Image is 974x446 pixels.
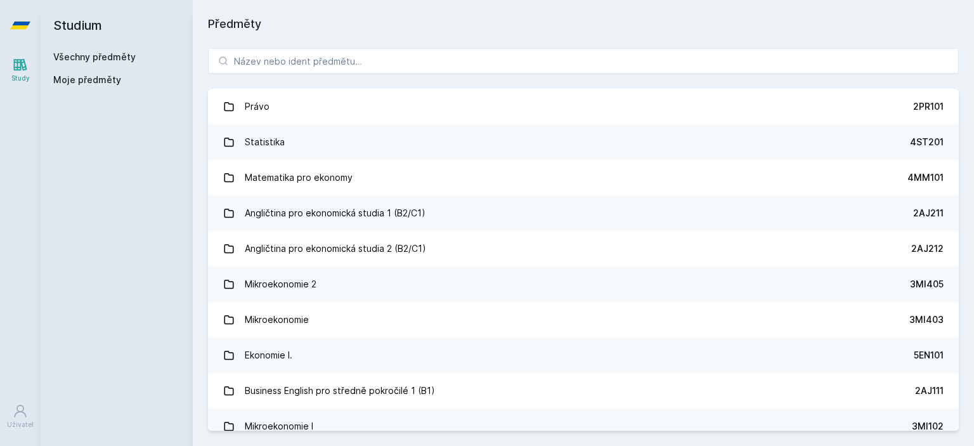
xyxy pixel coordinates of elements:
div: Matematika pro ekonomy [245,165,353,190]
div: 5EN101 [914,349,944,362]
div: Study [11,74,30,83]
div: Mikroekonomie I [245,414,313,439]
div: 3MI403 [909,313,944,326]
a: Mikroekonomie 3MI403 [208,302,959,338]
div: 3MI102 [912,420,944,433]
a: Uživatel [3,397,38,436]
div: 2AJ211 [913,207,944,220]
input: Název nebo ident předmětu… [208,48,959,74]
a: Všechny předměty [53,51,136,62]
div: Uživatel [7,420,34,430]
a: Právo 2PR101 [208,89,959,124]
div: Mikroekonomie [245,307,309,332]
div: 4ST201 [910,136,944,148]
a: Mikroekonomie 2 3MI405 [208,266,959,302]
div: Business English pro středně pokročilé 1 (B1) [245,378,435,403]
a: Ekonomie I. 5EN101 [208,338,959,373]
a: Angličtina pro ekonomická studia 2 (B2/C1) 2AJ212 [208,231,959,266]
h1: Předměty [208,15,959,33]
a: Statistika 4ST201 [208,124,959,160]
div: 4MM101 [907,171,944,184]
div: Angličtina pro ekonomická studia 1 (B2/C1) [245,200,425,226]
div: 3MI405 [910,278,944,291]
a: Angličtina pro ekonomická studia 1 (B2/C1) 2AJ211 [208,195,959,231]
div: 2AJ111 [915,384,944,397]
div: Angličtina pro ekonomická studia 2 (B2/C1) [245,236,426,261]
a: Business English pro středně pokročilé 1 (B1) 2AJ111 [208,373,959,409]
span: Moje předměty [53,74,121,86]
div: 2PR101 [913,100,944,113]
a: Mikroekonomie I 3MI102 [208,409,959,444]
div: 2AJ212 [911,242,944,255]
div: Mikroekonomie 2 [245,272,316,297]
div: Ekonomie I. [245,343,292,368]
a: Matematika pro ekonomy 4MM101 [208,160,959,195]
a: Study [3,51,38,89]
div: Statistika [245,129,285,155]
div: Právo [245,94,269,119]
